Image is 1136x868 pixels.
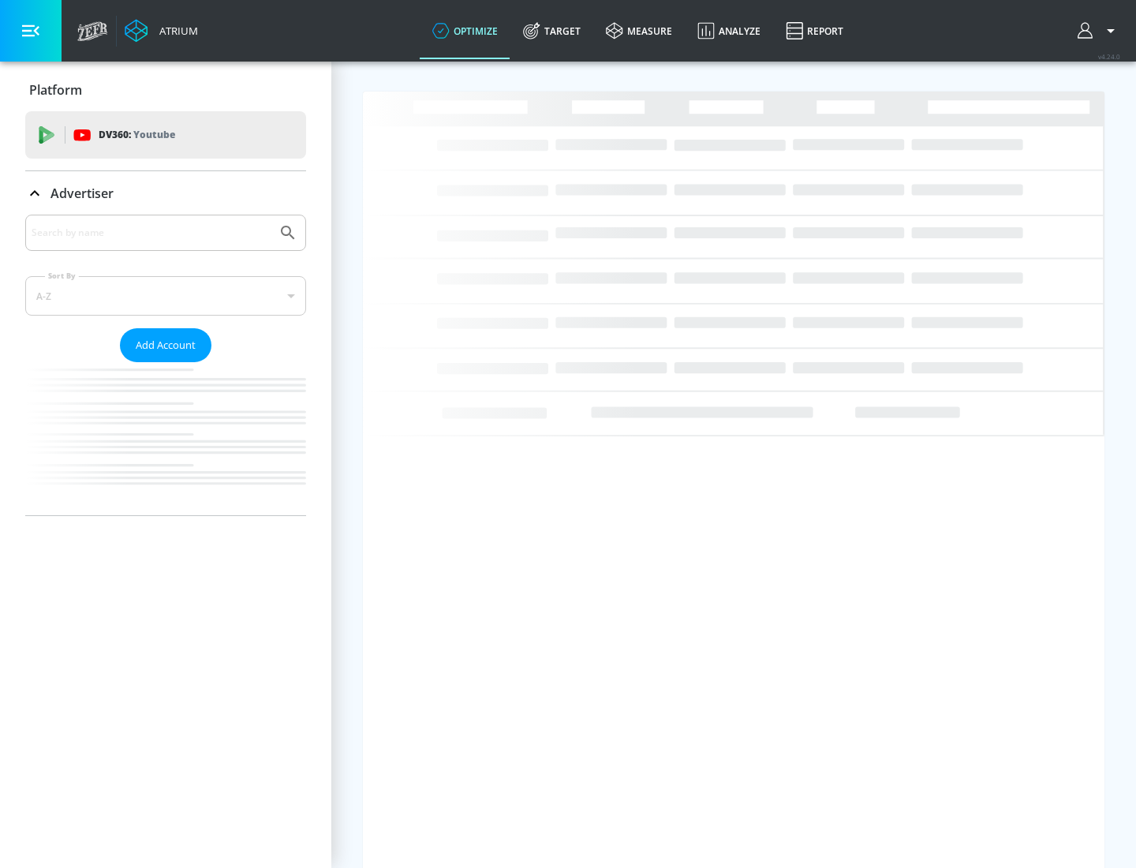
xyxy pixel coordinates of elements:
[45,271,79,281] label: Sort By
[773,2,856,59] a: Report
[1098,52,1120,61] span: v 4.24.0
[685,2,773,59] a: Analyze
[99,126,175,144] p: DV360:
[29,81,82,99] p: Platform
[25,362,306,515] nav: list of Advertiser
[50,185,114,202] p: Advertiser
[25,215,306,515] div: Advertiser
[420,2,510,59] a: optimize
[25,111,306,159] div: DV360: Youtube
[25,276,306,316] div: A-Z
[510,2,593,59] a: Target
[136,336,196,354] span: Add Account
[125,19,198,43] a: Atrium
[153,24,198,38] div: Atrium
[593,2,685,59] a: measure
[25,171,306,215] div: Advertiser
[120,328,211,362] button: Add Account
[133,126,175,143] p: Youtube
[32,223,271,243] input: Search by name
[25,68,306,112] div: Platform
